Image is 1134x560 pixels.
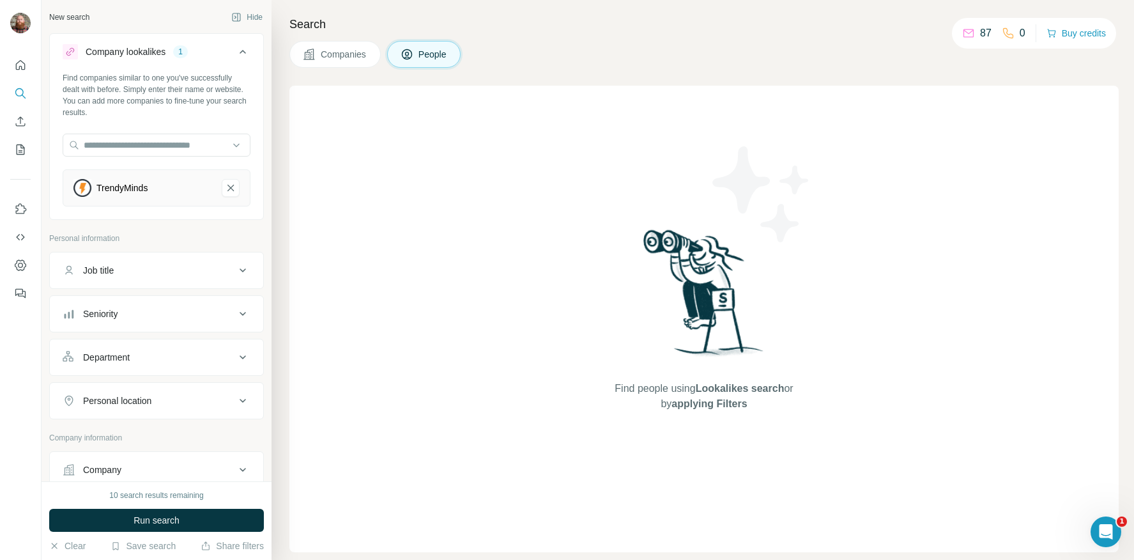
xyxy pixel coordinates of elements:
[10,13,31,33] img: Avatar
[10,54,31,77] button: Quick start
[109,490,203,501] div: 10 search results remaining
[1117,517,1127,527] span: 1
[111,540,176,552] button: Save search
[83,307,118,320] div: Seniority
[50,36,263,72] button: Company lookalikes1
[222,8,272,27] button: Hide
[10,226,31,249] button: Use Surfe API
[10,198,31,221] button: Use Surfe on LinkedIn
[50,299,263,329] button: Seniority
[49,509,264,532] button: Run search
[1091,517,1121,547] iframe: Intercom live chat
[10,282,31,305] button: Feedback
[696,383,785,394] span: Lookalikes search
[418,48,448,61] span: People
[704,137,819,252] img: Surfe Illustration - Stars
[134,514,180,527] span: Run search
[321,48,367,61] span: Companies
[50,455,263,485] button: Company
[83,351,130,364] div: Department
[638,226,770,369] img: Surfe Illustration - Woman searching with binoculars
[50,385,263,416] button: Personal location
[50,255,263,286] button: Job title
[201,540,264,552] button: Share filters
[49,432,264,444] p: Company information
[10,138,31,161] button: My lists
[49,540,86,552] button: Clear
[50,342,263,373] button: Department
[63,72,250,118] div: Find companies similar to one you've successfully dealt with before. Simply enter their name or w...
[671,398,747,409] span: applying Filters
[96,182,148,194] div: TrendyMinds
[83,463,121,476] div: Company
[602,381,806,412] span: Find people using or by
[83,264,114,277] div: Job title
[49,233,264,244] p: Personal information
[173,46,188,58] div: 1
[980,26,992,41] p: 87
[222,179,240,197] button: TrendyMinds-remove-button
[49,12,89,23] div: New search
[10,82,31,105] button: Search
[1020,26,1025,41] p: 0
[86,45,165,58] div: Company lookalikes
[10,254,31,277] button: Dashboard
[83,394,151,407] div: Personal location
[10,110,31,133] button: Enrich CSV
[289,15,1119,33] h4: Search
[73,179,91,197] img: TrendyMinds-logo
[1046,24,1106,42] button: Buy credits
